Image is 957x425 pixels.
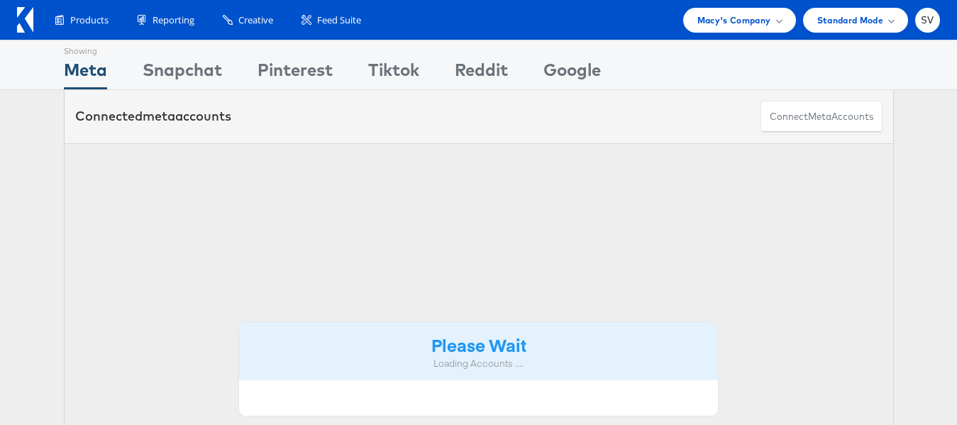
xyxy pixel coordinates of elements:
[64,40,107,57] div: Showing
[64,57,107,89] div: Meta
[70,13,109,27] span: Products
[143,57,222,89] div: Snapchat
[455,57,508,89] div: Reddit
[75,107,231,126] div: Connected accounts
[808,110,831,123] span: meta
[760,101,883,133] button: ConnectmetaAccounts
[153,13,194,27] span: Reporting
[431,333,526,356] strong: Please Wait
[368,57,419,89] div: Tiktok
[697,13,771,28] span: Macy's Company
[317,13,361,27] span: Feed Suite
[238,13,273,27] span: Creative
[250,357,708,370] div: Loading Accounts ....
[258,57,333,89] div: Pinterest
[143,108,175,124] span: meta
[817,13,883,28] span: Standard Mode
[543,57,601,89] div: Google
[921,16,934,25] span: SV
